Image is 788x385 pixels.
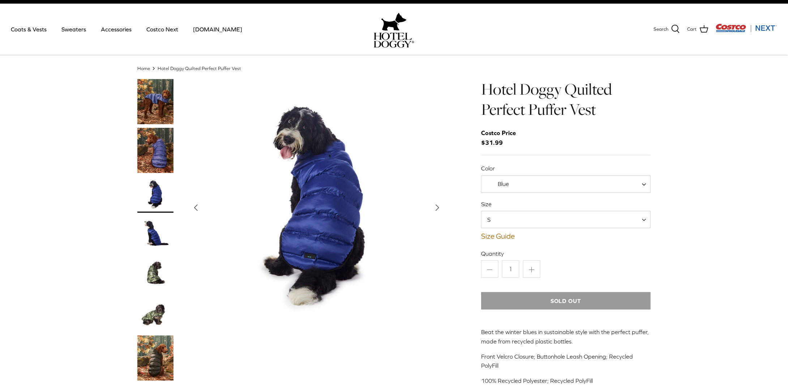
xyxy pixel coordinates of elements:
span: S [481,216,505,224]
button: Sold out [481,292,651,310]
span: $31.99 [481,128,523,148]
span: Search [654,26,668,33]
a: Costco Next [140,17,185,42]
a: Search [654,25,680,34]
a: Coats & Vests [4,17,53,42]
nav: Breadcrumbs [137,65,651,72]
a: Accessories [94,17,138,42]
p: Front Velcro Closure; Buttonhole Leash Opening; Recycled PolyFill [481,352,651,371]
img: hoteldoggycom [374,33,414,48]
p: Beat the winter blues in sustainable style with the perfect puffer, made from recycled plastic bo... [481,328,651,346]
a: Cart [687,25,708,34]
button: Previous [188,200,204,216]
a: Thumbnail Link [137,128,174,173]
a: [DOMAIN_NAME] [187,17,249,42]
label: Color [481,164,651,172]
a: Hotel Doggy Quilted Perfect Puffer Vest [158,65,241,71]
img: hoteldoggy.com [381,11,407,33]
h1: Hotel Doggy Quilted Perfect Puffer Vest [481,79,651,120]
a: Thumbnail Link [137,216,174,252]
a: Thumbnail Link [137,296,174,332]
span: Cart [687,26,697,33]
a: hoteldoggy.com hoteldoggycom [374,11,414,48]
span: Blue [498,181,509,187]
span: S [481,211,651,228]
a: Thumbnail Link [137,79,174,124]
a: Thumbnail Link [137,177,174,213]
img: Costco Next [716,23,777,33]
button: Next [429,200,445,216]
a: Sweaters [55,17,93,42]
span: Blue [481,176,651,193]
a: Home [137,65,150,71]
span: Blue [481,180,523,188]
a: Size Guide [481,232,651,241]
div: Costco Price [481,128,516,138]
label: Quantity [481,250,651,258]
a: Show Gallery [188,79,445,336]
a: Visit Costco Next [716,28,777,34]
label: Size [481,200,651,208]
a: Thumbnail Link [137,256,174,292]
a: Thumbnail Link [137,336,174,381]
